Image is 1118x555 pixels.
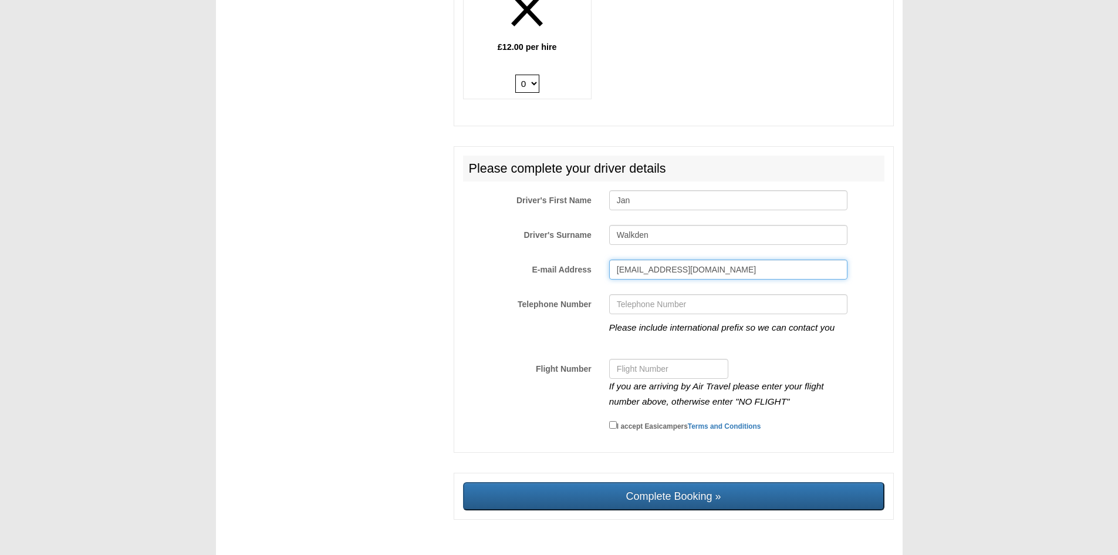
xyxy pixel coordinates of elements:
[617,422,761,430] small: I accept Easicampers
[454,190,600,206] label: Driver's First Name
[463,156,884,181] h2: Please complete your driver details
[454,225,600,241] label: Driver's Surname
[609,190,847,210] input: Driver's First Name
[609,294,847,314] input: Telephone Number
[454,294,600,310] label: Telephone Number
[498,42,557,52] b: £12.00 per hire
[609,421,617,429] input: I accept EasicampersTerms and Conditions
[609,359,728,379] input: Flight Number
[609,225,847,245] input: Driver's Surname
[609,260,847,280] input: E-mail Address
[454,260,600,275] label: E-mail Address
[609,322,835,332] i: Please include international prefix so we can contact you
[688,422,761,430] a: Terms and Conditions
[609,381,824,406] i: If you are arriving by Air Travel please enter your flight number above, otherwise enter "NO FLIGHT"
[463,482,884,510] input: Complete Booking »
[454,359,600,375] label: Flight Number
